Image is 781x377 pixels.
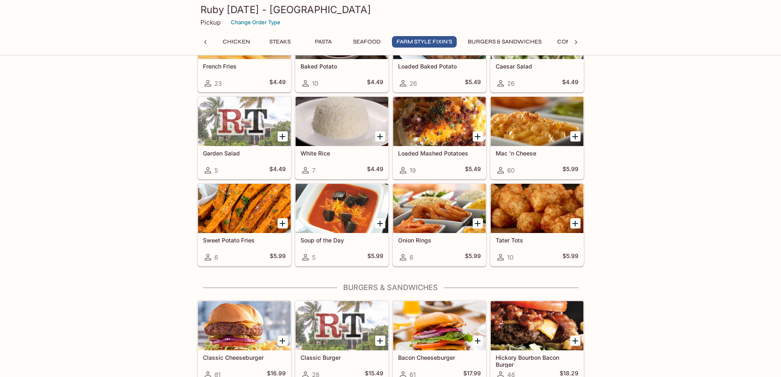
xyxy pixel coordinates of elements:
[203,354,286,361] h5: Classic Cheeseburger
[301,63,383,70] h5: Baked Potato
[393,96,486,179] a: Loaded Mashed Potatoes19$5.49
[214,80,222,87] span: 23
[570,131,581,142] button: Add Mac 'n Cheese
[312,167,315,174] span: 7
[398,63,481,70] h5: Loaded Baked Potato
[198,97,291,146] div: Garden Salad
[198,10,291,59] div: French Fries
[491,301,583,350] div: Hickory Bourbon Bacon Burger
[393,10,486,59] div: Loaded Baked Potato
[491,184,583,233] div: Tater Tots
[198,183,291,266] a: Sweet Potato Fries6$5.99
[214,254,218,261] span: 6
[490,183,584,266] a: Tater Tots10$5.99
[203,237,286,244] h5: Sweet Potato Fries
[312,80,318,87] span: 10
[301,150,383,157] h5: White Rice
[496,150,578,157] h5: Mac 'n Cheese
[496,63,578,70] h5: Caesar Salad
[198,301,291,350] div: Classic Cheeseburger
[296,10,388,59] div: Baked Potato
[465,165,481,175] h5: $5.49
[200,3,581,16] h3: Ruby [DATE] - [GEOGRAPHIC_DATA]
[491,10,583,59] div: Caesar Salad
[269,78,286,88] h5: $4.49
[496,354,578,368] h5: Hickory Bourbon Bacon Burger
[507,167,515,174] span: 60
[375,131,385,142] button: Add White Rice
[296,184,388,233] div: Soup of the Day
[562,78,578,88] h5: $4.49
[214,167,218,174] span: 5
[465,252,481,262] h5: $5.99
[301,354,383,361] h5: Classic Burger
[393,183,486,266] a: Onion Rings6$5.99
[262,36,298,48] button: Steaks
[200,18,221,26] p: Pickup
[278,336,288,346] button: Add Classic Cheeseburger
[301,237,383,244] h5: Soup of the Day
[197,283,584,292] h4: Burgers & Sandwiches
[305,36,342,48] button: Pasta
[312,254,316,261] span: 5
[348,36,385,48] button: Seafood
[410,167,416,174] span: 19
[473,336,483,346] button: Add Bacon Cheeseburger
[553,36,606,48] button: Combinations
[392,36,457,48] button: Farm Style Fixin's
[296,301,388,350] div: Classic Burger
[203,63,286,70] h5: French Fries
[463,36,546,48] button: Burgers & Sandwiches
[278,131,288,142] button: Add Garden Salad
[507,254,513,261] span: 10
[490,96,584,179] a: Mac 'n Cheese60$5.99
[270,252,286,262] h5: $5.99
[570,218,581,228] button: Add Tater Tots
[473,218,483,228] button: Add Onion Rings
[398,150,481,157] h5: Loaded Mashed Potatoes
[393,184,486,233] div: Onion Rings
[375,218,385,228] button: Add Soup of the Day
[562,165,578,175] h5: $5.99
[491,97,583,146] div: Mac 'n Cheese
[367,165,383,175] h5: $4.49
[278,218,288,228] button: Add Sweet Potato Fries
[410,80,417,87] span: 26
[295,183,389,266] a: Soup of the Day5$5.99
[218,36,255,48] button: Chicken
[398,354,481,361] h5: Bacon Cheeseburger
[570,336,581,346] button: Add Hickory Bourbon Bacon Burger
[198,184,291,233] div: Sweet Potato Fries
[393,301,486,350] div: Bacon Cheeseburger
[410,254,413,261] span: 6
[269,165,286,175] h5: $4.49
[562,252,578,262] h5: $5.99
[465,78,481,88] h5: $5.49
[473,131,483,142] button: Add Loaded Mashed Potatoes
[375,336,385,346] button: Add Classic Burger
[393,97,486,146] div: Loaded Mashed Potatoes
[496,237,578,244] h5: Tater Tots
[198,96,291,179] a: Garden Salad5$4.49
[295,96,389,179] a: White Rice7$4.49
[367,78,383,88] h5: $4.49
[227,16,284,29] button: Change Order Type
[507,80,515,87] span: 26
[398,237,481,244] h5: Onion Rings
[296,97,388,146] div: White Rice
[367,252,383,262] h5: $5.99
[203,150,286,157] h5: Garden Salad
